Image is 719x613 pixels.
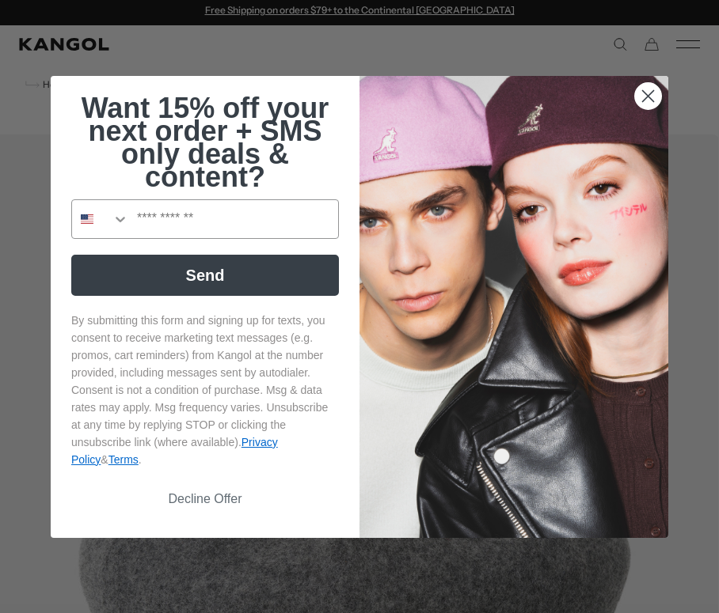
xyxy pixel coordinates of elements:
button: Decline Offer [71,484,339,514]
input: Phone Number [129,200,338,238]
button: Close dialog [634,82,662,110]
span: Want 15% off your next order + SMS only deals & content? [82,92,329,193]
button: Send [71,255,339,296]
p: By submitting this form and signing up for texts, you consent to receive marketing text messages ... [71,312,339,468]
button: Search Countries [72,200,129,238]
a: Terms [108,453,139,466]
img: 4fd34567-b031-494e-b820-426212470989.jpeg [359,76,668,538]
img: United States [81,213,93,225]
